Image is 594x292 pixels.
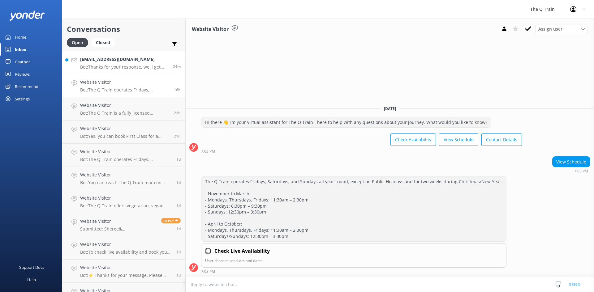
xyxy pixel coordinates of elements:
button: View Schedule [439,133,478,146]
div: View Schedule [553,157,590,167]
div: Settings [15,93,30,105]
div: Reviews [15,68,30,80]
a: Website VisitorBot:Yes, you can book First Class for a group of 4 guests. First Class Dining is v... [62,121,185,144]
h3: Website Visitor [192,25,229,33]
p: Bot: Thanks for your response, we'll get back to you as soon as we can during opening hours. [80,64,168,70]
strong: 7:03 PM [201,150,215,153]
h4: Website Visitor [80,148,172,155]
h4: Website Visitor [80,218,157,225]
strong: 7:03 PM [574,169,588,173]
div: Aug 27 2025 07:03pm (UTC +10:00) Australia/Sydney [201,269,506,273]
h4: Check Live Availability [214,247,270,255]
div: Closed [91,38,115,47]
a: Website VisitorBot:The Q Train is a fully licensed restaurant, and we do not allow other alcohol ... [62,97,185,121]
h4: Website Visitor [80,79,169,86]
p: Submitted: Sheree& [PERSON_NAME] [EMAIL_ADDRESS][DOMAIN_NAME] 0427532534 Hi, Have put down name o... [80,226,157,232]
span: Aug 26 2025 02:54pm (UTC +10:00) Australia/Sydney [176,249,181,255]
div: The Q Train operates Fridays, Saturdays, and Sundays all year round, except on Public Holidays an... [201,176,506,241]
a: Website VisitorBot:⚡ Thanks for your message. Please contact us on the form below so we can answe... [62,260,185,283]
div: Hi there 👋 I’m your virtual assistant for The Q Train - here to help with any questions about you... [201,117,491,128]
a: Website VisitorSubmitted: Sheree& [PERSON_NAME] [EMAIL_ADDRESS][DOMAIN_NAME] 0427532534 Hi, Have ... [62,213,185,236]
div: Help [27,273,36,286]
span: Aug 27 2025 10:11am (UTC +10:00) Australia/Sydney [176,180,181,185]
span: Aug 28 2025 11:25am (UTC +10:00) Australia/Sydney [173,64,181,69]
span: Aug 27 2025 11:03am (UTC +10:00) Australia/Sydney [176,157,181,162]
button: Contact Details [481,133,522,146]
span: Aug 27 2025 02:40pm (UTC +10:00) Australia/Sydney [174,110,181,116]
p: Bot: The Q Train operates Fridays, Saturdays, and Sundays all year round, except on Public Holida... [80,87,169,93]
div: Recommend [15,80,38,93]
h4: Website Visitor [80,241,172,248]
h4: [EMAIL_ADDRESS][DOMAIN_NAME] [80,56,168,63]
h2: Conversations [67,23,181,35]
p: Bot: The Q Train is a fully licensed restaurant, and we do not allow other alcohol to be brought ... [80,110,169,116]
strong: 7:03 PM [201,270,215,273]
span: [DATE] [380,106,400,111]
a: Website VisitorBot:The Q Train operates Fridays, Saturdays, and Sundays all year round, except on... [62,74,185,97]
p: Bot: To check live availability and book your experience, please click [URL][DOMAIN_NAME]. [80,249,172,255]
a: [EMAIL_ADDRESS][DOMAIN_NAME]Bot:Thanks for your response, we'll get back to you as soon as we can... [62,51,185,74]
button: Check Availability [390,133,436,146]
h4: Website Visitor [80,102,169,109]
h4: Website Visitor [80,171,172,178]
p: User chooses products and dates. [205,258,502,264]
span: Aug 27 2025 02:12pm (UTC +10:00) Australia/Sydney [174,133,181,139]
span: Assign user [538,26,562,32]
div: Aug 27 2025 07:03pm (UTC +10:00) Australia/Sydney [552,169,590,173]
a: Website VisitorBot:You can reach The Q Train team on [PHONE_NUMBER] or email [EMAIL_ADDRESS][DOMA... [62,167,185,190]
p: Bot: The Q Train offers vegetarian, vegan, and pescatarian menus that complement the standard deg... [80,203,172,209]
div: Assign User [535,24,588,34]
div: Home [15,31,26,43]
div: Open [67,38,88,47]
a: Website VisitorBot:The Q Train offers vegetarian, vegan, and pescatarian menus that complement th... [62,190,185,213]
p: Bot: Yes, you can book First Class for a group of 4 guests. First Class Dining is very popular, s... [80,133,169,139]
div: Aug 27 2025 07:03pm (UTC +10:00) Australia/Sydney [201,149,522,153]
span: Reply [161,218,181,223]
div: Chatbot [15,56,30,68]
span: Aug 27 2025 07:03pm (UTC +10:00) Australia/Sydney [174,87,181,92]
img: yonder-white-logo.png [9,11,45,21]
p: Bot: You can reach The Q Train team on [PHONE_NUMBER] or email [EMAIL_ADDRESS][DOMAIN_NAME]. For ... [80,180,172,185]
h4: Website Visitor [80,264,172,271]
a: Website VisitorBot:The Q Train operates Fridays, Saturdays, and Sundays all year round, except on... [62,144,185,167]
p: Bot: ⚡ Thanks for your message. Please contact us on the form below so we can answer you question. [80,273,172,278]
h4: Website Visitor [80,195,172,201]
a: Open [67,39,91,46]
p: Bot: The Q Train operates Fridays, Saturdays, and Sundays all year round, except on Public Holida... [80,157,172,162]
span: Aug 26 2025 09:01pm (UTC +10:00) Australia/Sydney [176,203,181,208]
div: Inbox [15,43,26,56]
a: Website VisitorBot:To check live availability and book your experience, please click [URL][DOMAIN... [62,236,185,260]
div: Support Docs [19,261,44,273]
span: Aug 26 2025 12:38pm (UTC +10:00) Australia/Sydney [176,273,181,278]
h4: Website Visitor [80,125,169,132]
span: Aug 26 2025 05:27pm (UTC +10:00) Australia/Sydney [176,226,181,231]
a: Closed [91,39,118,46]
